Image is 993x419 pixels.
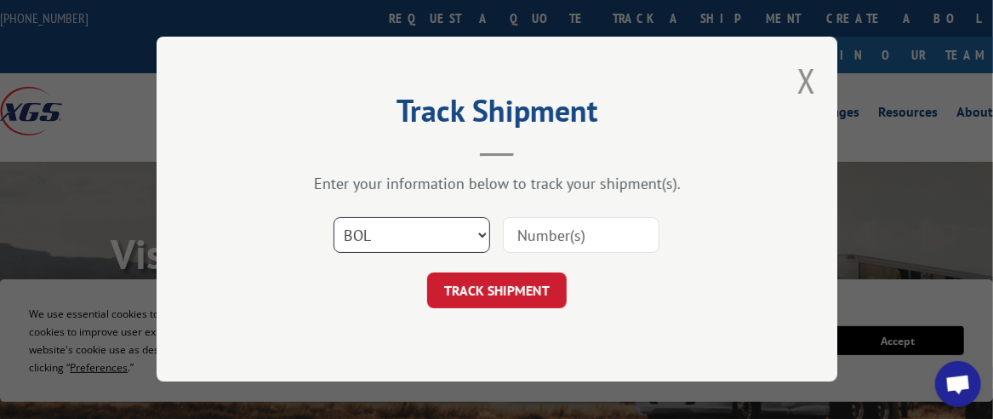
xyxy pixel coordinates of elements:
button: TRACK SHIPMENT [427,273,567,309]
div: Open chat [935,361,981,407]
h2: Track Shipment [242,99,752,131]
button: Close modal [797,58,816,103]
div: Enter your information below to track your shipment(s). [242,175,752,194]
input: Number(s) [503,218,659,254]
